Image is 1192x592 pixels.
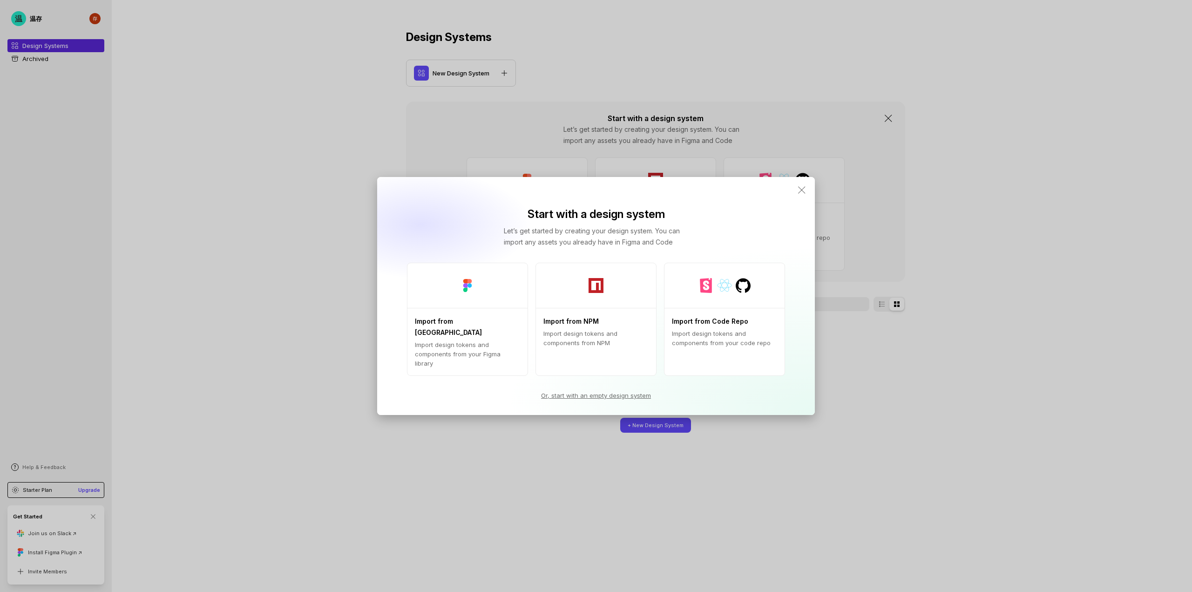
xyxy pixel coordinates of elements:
[672,316,748,327] p: Import from Code Repo
[672,329,777,347] p: Import design tokens and components from your code repo
[528,207,665,222] p: Start with a design system
[543,329,649,347] p: Import design tokens and components from NPM
[415,316,520,338] p: Import from [GEOGRAPHIC_DATA]
[504,225,688,248] p: Let’s get started by creating your design system. You can import any assets you already have in F...
[541,391,651,400] a: Or, start with an empty design system
[543,316,599,327] p: Import from NPM
[415,340,520,368] p: Import design tokens and components from your Figma library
